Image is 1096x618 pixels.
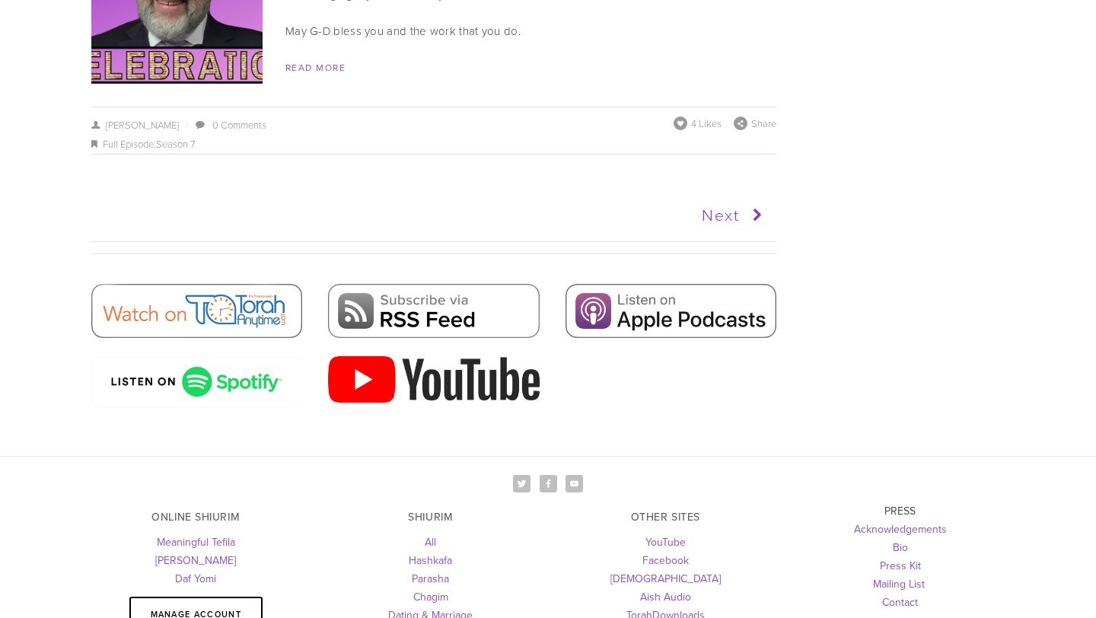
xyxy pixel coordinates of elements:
a: [DEMOGRAPHIC_DATA] [610,571,721,586]
h3: OTHER SITES [561,511,770,524]
img: Apple Podcasts.jpg [566,284,776,338]
a: Mailing List [873,576,925,591]
a: Meaningful Tefila [157,534,235,550]
a: Facebook [642,553,689,568]
a: Bio [893,540,908,555]
span: / [179,118,194,132]
a: All [425,534,436,550]
h3: ONLINE SHIURIM [91,511,301,524]
a: Read More [285,61,346,74]
a: Parasha [412,571,449,586]
a: Full Episode [103,137,154,151]
a: Chagim [413,589,448,604]
a: YouTube [645,534,686,550]
a: Aish Audio [640,589,691,604]
a: Hashkafa [409,553,452,568]
div: Share [734,116,776,130]
a: Daf Yomi [175,571,216,586]
img: spotify-podcast-badge-wht-grn-660x160.png [91,356,302,407]
a: [PERSON_NAME] [155,553,236,568]
a: Press Kit [880,558,921,573]
a: Contact [882,594,918,610]
p: May G-D bless you and the work that you do. [91,22,776,40]
img: 2000px-YouTube_Logo_2017.svg.png [328,356,539,403]
a: [PERSON_NAME] [91,118,179,132]
a: Acknowledgements [854,521,947,537]
a: 0 Comments [212,118,266,132]
a: Season 7 [156,137,196,151]
h3: SHIURIM [327,511,536,524]
a: Next [432,196,768,234]
span: 4 Likes [691,116,722,130]
img: RSS Feed.png [328,284,539,338]
div: , [91,135,776,154]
